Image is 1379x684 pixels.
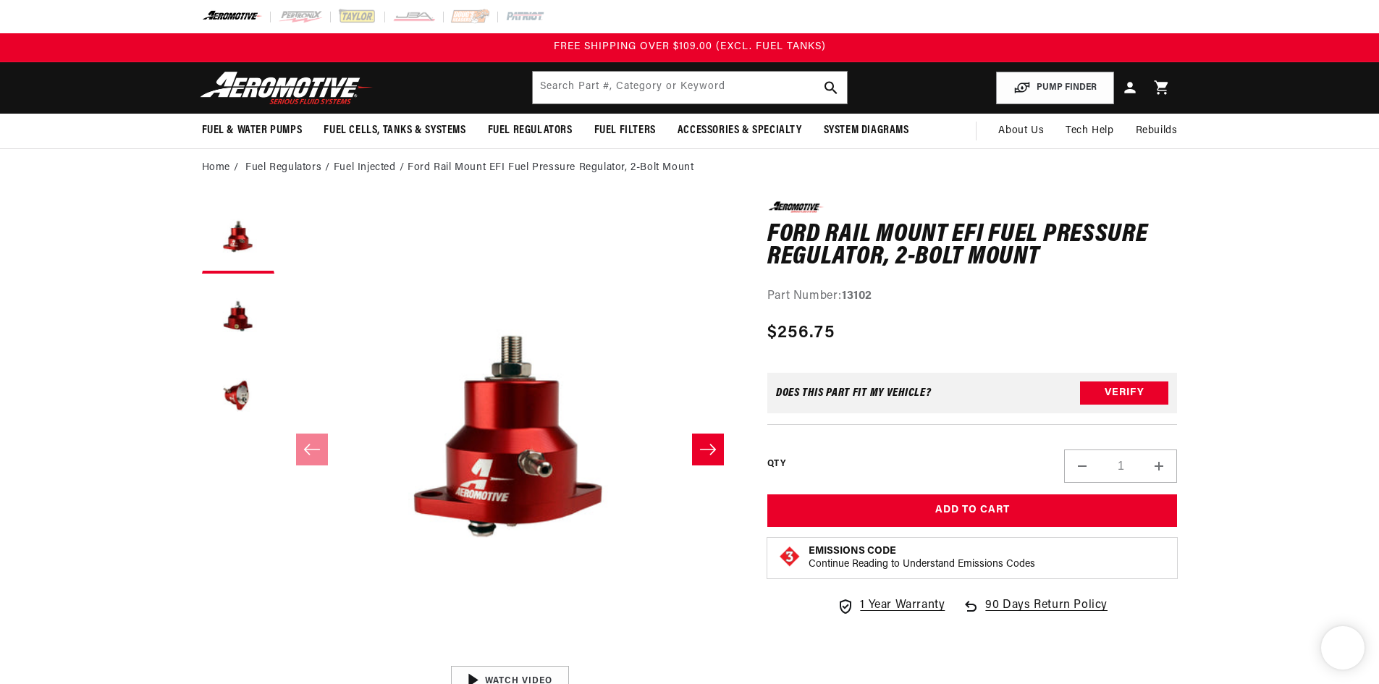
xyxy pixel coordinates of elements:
strong: Emissions Code [809,546,896,557]
span: Accessories & Specialty [678,123,802,138]
summary: Fuel & Water Pumps [191,114,313,148]
strong: 13102 [842,290,872,302]
button: Add to Cart [767,494,1178,527]
span: Tech Help [1066,123,1113,139]
span: 1 Year Warranty [860,596,945,615]
span: About Us [998,125,1044,136]
span: 90 Days Return Policy [985,596,1108,630]
summary: Accessories & Specialty [667,114,813,148]
span: Fuel Cells, Tanks & Systems [324,123,465,138]
span: Fuel Filters [594,123,656,138]
div: Does This part fit My vehicle? [776,387,932,399]
span: FREE SHIPPING OVER $109.00 (EXCL. FUEL TANKS) [554,41,826,52]
summary: System Diagrams [813,114,920,148]
button: search button [815,72,847,104]
img: Aeromotive [196,71,377,105]
div: Part Number: [767,287,1178,306]
button: Verify [1080,381,1168,405]
button: Load image 1 in gallery view [202,201,274,274]
summary: Fuel Cells, Tanks & Systems [313,114,476,148]
a: 90 Days Return Policy [962,596,1108,630]
img: Emissions code [778,545,801,568]
button: Load image 2 in gallery view [202,281,274,353]
a: 1 Year Warranty [837,596,945,615]
li: Fuel Injected [334,160,408,176]
input: Search by Part Number, Category or Keyword [533,72,847,104]
summary: Fuel Regulators [477,114,583,148]
li: Fuel Regulators [245,160,334,176]
label: QTY [767,458,785,470]
summary: Tech Help [1055,114,1124,148]
button: Emissions CodeContinue Reading to Understand Emissions Codes [809,545,1035,571]
h1: Ford Rail Mount EFI Fuel Pressure Regulator, 2-Bolt Mount [767,224,1178,269]
li: Ford Rail Mount EFI Fuel Pressure Regulator, 2-Bolt Mount [408,160,693,176]
nav: breadcrumbs [202,160,1178,176]
a: Home [202,160,230,176]
a: About Us [987,114,1055,148]
span: Fuel & Water Pumps [202,123,303,138]
summary: Fuel Filters [583,114,667,148]
span: $256.75 [767,320,835,346]
button: PUMP FINDER [996,72,1114,104]
span: Rebuilds [1136,123,1178,139]
button: Slide right [692,434,724,465]
summary: Rebuilds [1125,114,1189,148]
button: Load image 3 in gallery view [202,360,274,433]
span: System Diagrams [824,123,909,138]
button: Slide left [296,434,328,465]
span: Fuel Regulators [488,123,573,138]
p: Continue Reading to Understand Emissions Codes [809,558,1035,571]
